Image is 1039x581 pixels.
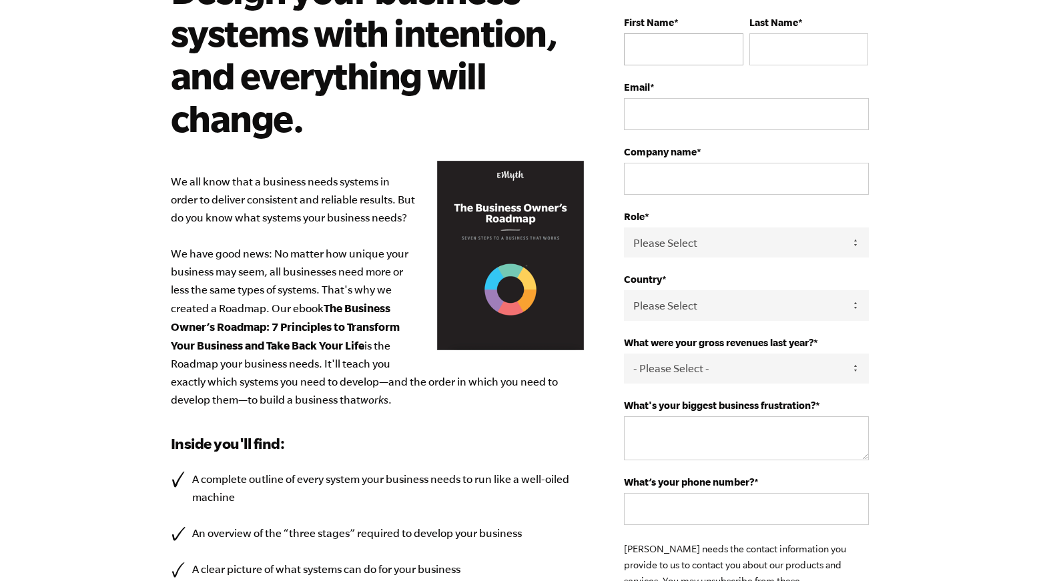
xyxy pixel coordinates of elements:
li: A complete outline of every system your business needs to run like a well-oiled machine [171,470,585,506]
span: Role [624,211,645,222]
h3: Inside you'll find: [171,433,585,454]
span: Country [624,273,662,285]
li: An overview of the “three stages” required to develop your business [171,524,585,542]
span: First Name [624,17,674,28]
iframe: Chat Widget [972,517,1039,581]
p: We all know that a business needs systems in order to deliver consistent and reliable results. Bu... [171,173,585,409]
em: works [360,394,388,406]
img: Business Owners Roadmap Cover [437,161,584,351]
span: What's your biggest business frustration? [624,400,815,411]
span: Company name [624,146,697,157]
li: A clear picture of what systems can do for your business [171,560,585,578]
b: The Business Owner’s Roadmap: 7 Principles to Transform Your Business and Take Back Your Life [171,302,400,352]
span: Email [624,81,650,93]
span: What were your gross revenues last year? [624,337,813,348]
span: Last Name [749,17,798,28]
span: What’s your phone number? [624,476,754,488]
